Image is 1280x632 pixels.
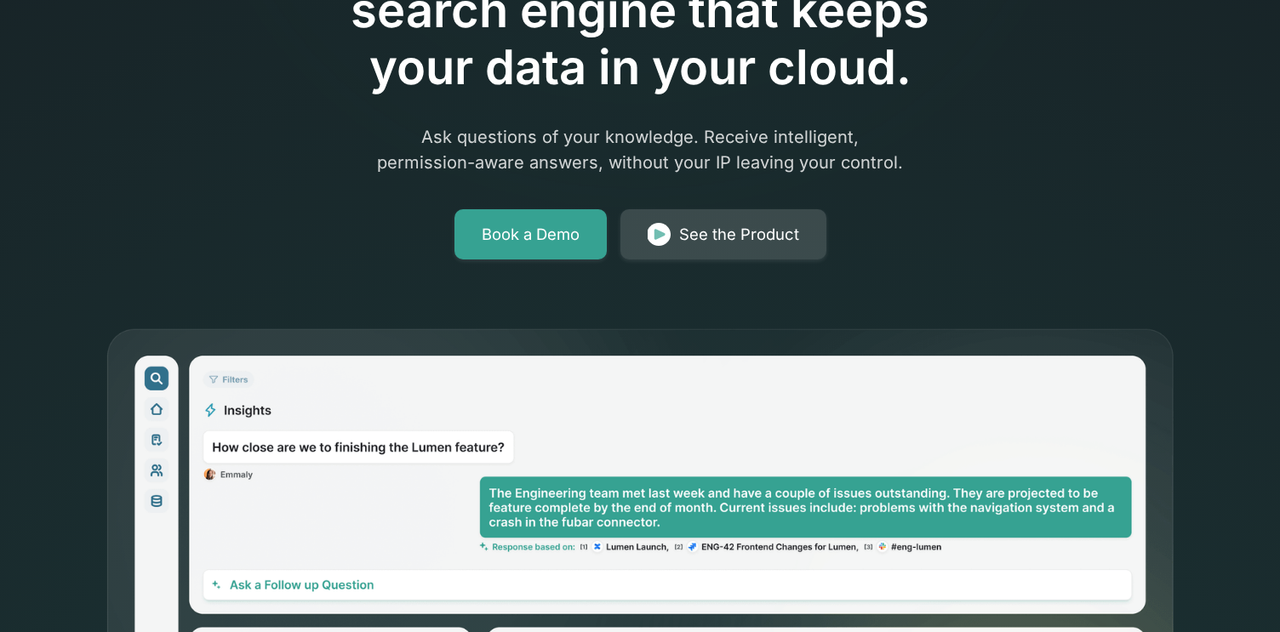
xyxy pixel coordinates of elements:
[1195,550,1280,632] iframe: Chat Widget
[620,209,826,260] a: See the Product
[679,223,799,247] div: See the Product
[313,124,967,175] p: Ask questions of your knowledge. Receive intelligent, permission-aware answers, without your IP l...
[454,209,607,260] a: Book a Demo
